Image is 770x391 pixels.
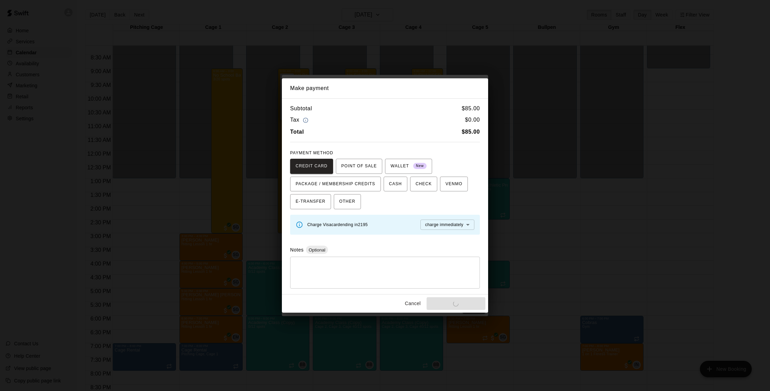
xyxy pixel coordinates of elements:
span: Optional [306,247,328,253]
button: POINT OF SALE [336,159,382,174]
span: CASH [389,179,402,190]
h6: Tax [290,115,310,125]
h2: Make payment [282,78,488,98]
h6: $ 85.00 [462,104,480,113]
span: Charge Visa card ending in 2195 [307,222,368,227]
b: Total [290,129,304,135]
span: PACKAGE / MEMBERSHIP CREDITS [296,179,375,190]
button: E-TRANSFER [290,194,331,209]
button: CHECK [410,177,437,192]
span: E-TRANSFER [296,196,326,207]
h6: $ 0.00 [465,115,480,125]
button: OTHER [334,194,361,209]
span: OTHER [339,196,355,207]
button: CREDIT CARD [290,159,333,174]
span: CHECK [416,179,432,190]
span: charge immediately [425,222,463,227]
span: VENMO [445,179,462,190]
button: VENMO [440,177,468,192]
button: WALLET New [385,159,432,174]
span: CREDIT CARD [296,161,328,172]
span: New [413,161,427,171]
label: Notes [290,247,304,253]
button: PACKAGE / MEMBERSHIP CREDITS [290,177,381,192]
button: CASH [384,177,407,192]
span: POINT OF SALE [341,161,377,172]
h6: Subtotal [290,104,312,113]
button: Cancel [402,297,424,310]
b: $ 85.00 [462,129,480,135]
span: PAYMENT METHOD [290,150,333,155]
span: WALLET [390,161,427,172]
